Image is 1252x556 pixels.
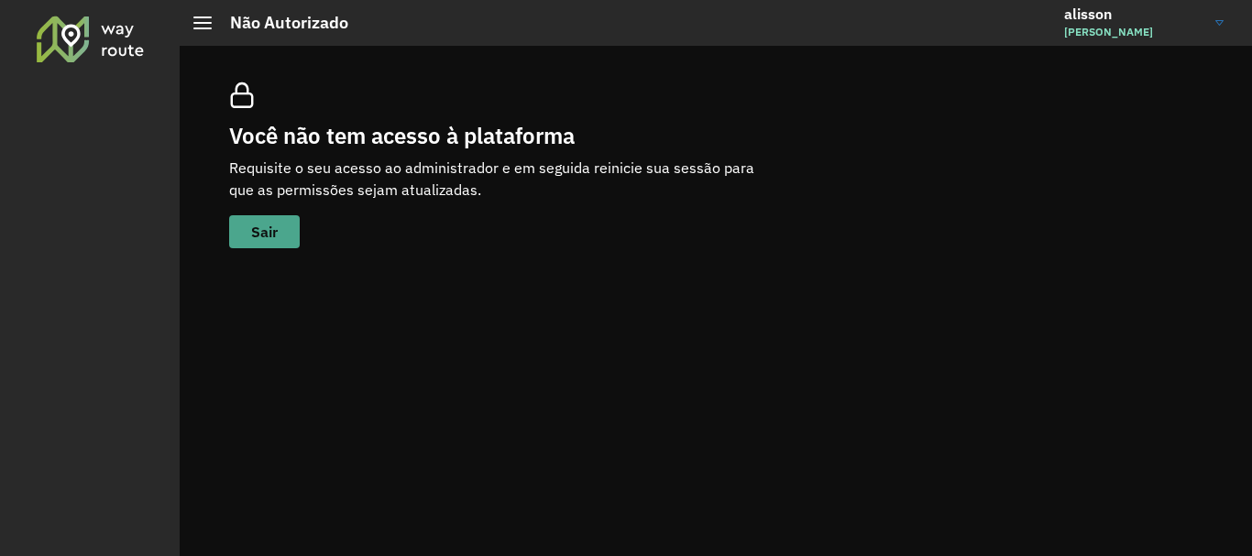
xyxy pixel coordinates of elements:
[229,157,779,201] p: Requisite o seu acesso ao administrador e em seguida reinicie sua sessão para que as permissões s...
[212,13,348,33] h2: Não Autorizado
[229,215,300,248] button: button
[251,224,278,239] span: Sair
[1064,24,1202,40] span: [PERSON_NAME]
[1064,5,1202,23] h3: alisson
[229,123,779,149] h2: Você não tem acesso à plataforma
